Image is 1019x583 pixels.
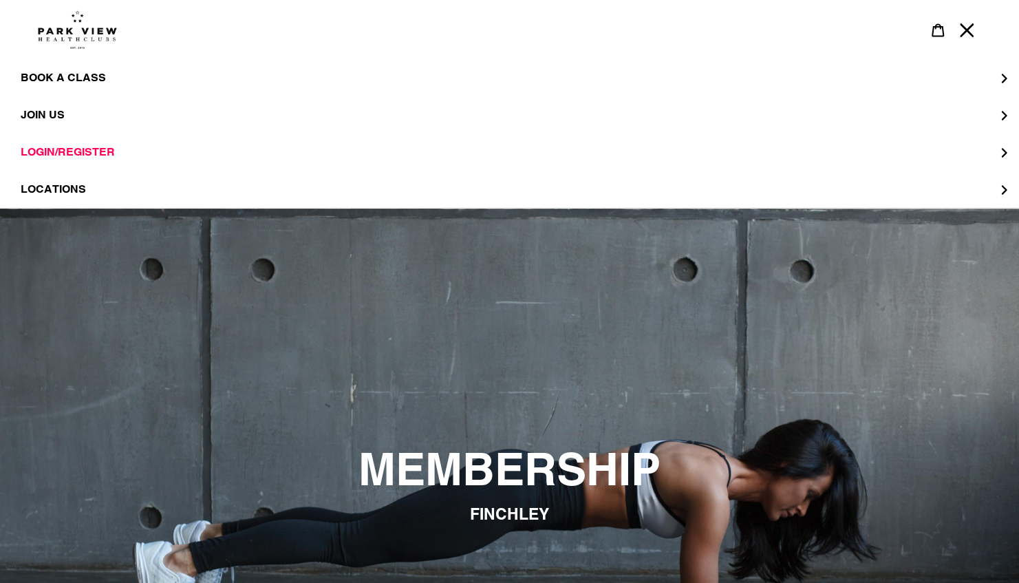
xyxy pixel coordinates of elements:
[21,108,65,121] span: JOIN US
[21,182,86,196] span: LOCATIONS
[952,15,981,45] button: Menu
[21,71,106,85] span: BOOK A CLASS
[135,443,885,497] h2: MEMBERSHIP
[21,145,115,159] span: LOGIN/REGISTER
[470,505,549,523] span: FINCHLEY
[38,10,117,49] img: Park view health clubs is a gym near you.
